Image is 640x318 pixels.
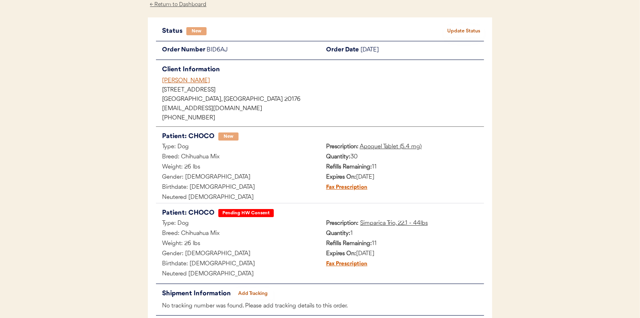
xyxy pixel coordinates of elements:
[162,106,484,112] div: [EMAIL_ADDRESS][DOMAIN_NAME]
[156,45,207,55] div: Order Number
[162,88,484,93] div: [STREET_ADDRESS]
[162,207,214,219] div: Patient: CHOCO
[326,144,358,150] strong: Prescription:
[156,162,320,173] div: Weight: 26 lbs
[162,77,484,85] div: [PERSON_NAME]
[360,144,422,150] u: Apoquel Tablet (5.4 mg)
[156,239,320,249] div: Weight: 26 lbs
[444,26,484,37] button: Update Status
[320,45,361,55] div: Order Date
[326,220,358,226] strong: Prescription:
[156,142,320,152] div: Type: Dog
[326,241,372,247] strong: Refills Remaining:
[320,259,367,269] div: Fax Prescription
[156,219,320,229] div: Type: Dog
[156,183,320,193] div: Birthdate: [DEMOGRAPHIC_DATA]
[320,249,484,259] div: [DATE]
[156,259,320,269] div: Birthdate: [DEMOGRAPHIC_DATA]
[156,269,320,280] div: Neutered [DEMOGRAPHIC_DATA]
[156,193,320,203] div: Neutered [DEMOGRAPHIC_DATA]
[162,64,484,75] div: Client Information
[156,301,484,312] div: No tracking number was found. Please add tracking details to this order.
[156,249,320,259] div: Gender: [DEMOGRAPHIC_DATA]
[320,162,484,173] div: 11
[207,45,320,55] div: BID6AJ
[162,131,214,142] div: Patient: CHOCO
[326,154,350,160] strong: Quantity:
[326,230,350,237] strong: Quantity:
[360,220,428,226] u: Simparica Trio, 22.1 - 44lbs
[156,229,320,239] div: Breed: Chihuahua Mix
[320,152,484,162] div: 30
[326,174,356,180] strong: Expires On:
[156,173,320,183] div: Gender: [DEMOGRAPHIC_DATA]
[162,288,233,299] div: Shipment Information
[162,97,484,102] div: [GEOGRAPHIC_DATA], [GEOGRAPHIC_DATA] 20176
[162,26,186,37] div: Status
[162,115,484,121] div: [PHONE_NUMBER]
[326,164,372,170] strong: Refills Remaining:
[361,45,484,55] div: [DATE]
[320,173,484,183] div: [DATE]
[156,152,320,162] div: Breed: Chihuahua Mix
[320,229,484,239] div: 1
[233,288,273,299] button: Add Tracking
[320,239,484,249] div: 11
[326,251,356,257] strong: Expires On:
[320,183,367,193] div: Fax Prescription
